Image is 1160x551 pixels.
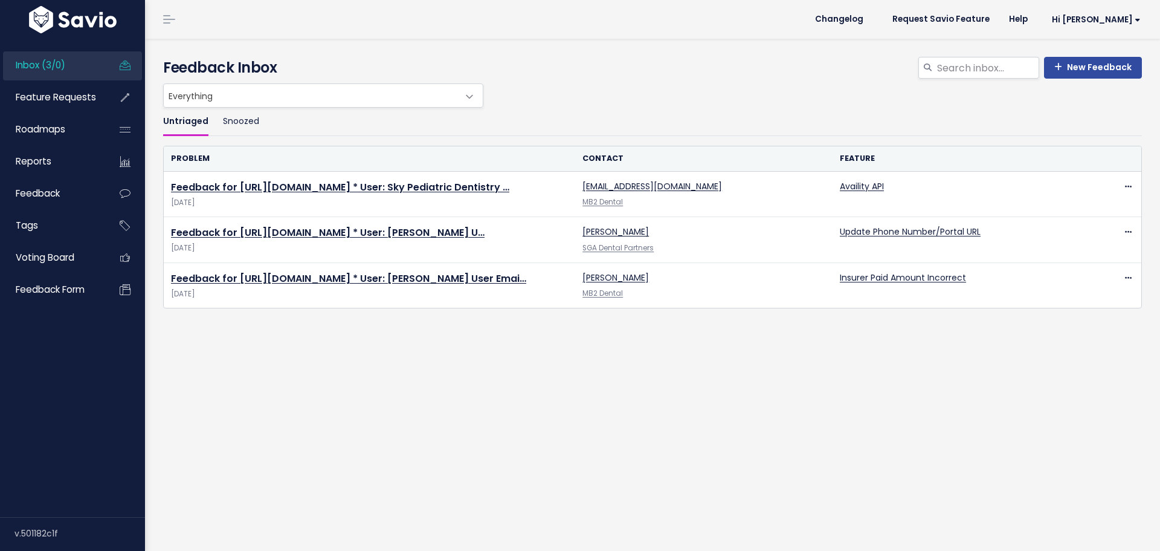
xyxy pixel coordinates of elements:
span: [DATE] [171,197,568,209]
a: MB2 Dental [582,197,623,207]
span: Feedback form [16,283,85,296]
a: Tags [3,212,100,240]
a: Inbox (3/0) [3,51,100,79]
a: Feedback [3,180,100,207]
a: Feedback form [3,276,100,304]
a: Hi [PERSON_NAME] [1037,10,1150,29]
th: Feature [833,146,1090,171]
span: Feature Requests [16,91,96,103]
img: logo-white.9d6f32f41409.svg [26,6,120,33]
a: Feedback for [URL][DOMAIN_NAME] * User: [PERSON_NAME] User Emai… [171,272,526,285]
span: Everything [164,84,459,107]
a: Reports [3,148,100,175]
a: Voting Board [3,244,100,272]
input: Search inbox... [936,57,1039,79]
a: MB2 Dental [582,289,623,298]
a: [PERSON_NAME] [582,226,649,238]
a: Update Phone Number/Portal URL [840,226,981,238]
span: Roadmaps [16,123,65,135]
span: Hi [PERSON_NAME] [1052,15,1141,24]
a: Availity API [840,180,884,192]
span: [DATE] [171,242,568,255]
span: Changelog [815,15,863,24]
a: New Feedback [1044,57,1142,79]
span: Tags [16,219,38,232]
span: Reports [16,155,51,168]
span: Everything [163,83,483,108]
div: v.501182c1f [14,518,145,549]
a: SGA Dental Partners [582,243,654,253]
ul: Filter feature requests [163,108,1142,136]
h4: Feedback Inbox [163,57,1142,79]
th: Contact [575,146,833,171]
span: [DATE] [171,288,568,301]
a: Feature Requests [3,83,100,111]
a: Insurer Paid Amount Incorrect [840,272,966,284]
a: [EMAIL_ADDRESS][DOMAIN_NAME] [582,180,722,192]
span: Voting Board [16,251,74,264]
span: Feedback [16,187,60,200]
a: Help [999,10,1037,28]
span: Inbox (3/0) [16,59,65,71]
a: Untriaged [163,108,208,136]
a: Feedback for [URL][DOMAIN_NAME] * User: [PERSON_NAME] U… [171,226,485,240]
a: Snoozed [223,108,259,136]
a: Roadmaps [3,116,100,143]
th: Problem [164,146,575,171]
a: Request Savio Feature [883,10,999,28]
a: Feedback for [URL][DOMAIN_NAME] * User: Sky Pediatric Dentistry … [171,180,509,194]
a: [PERSON_NAME] [582,272,649,284]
